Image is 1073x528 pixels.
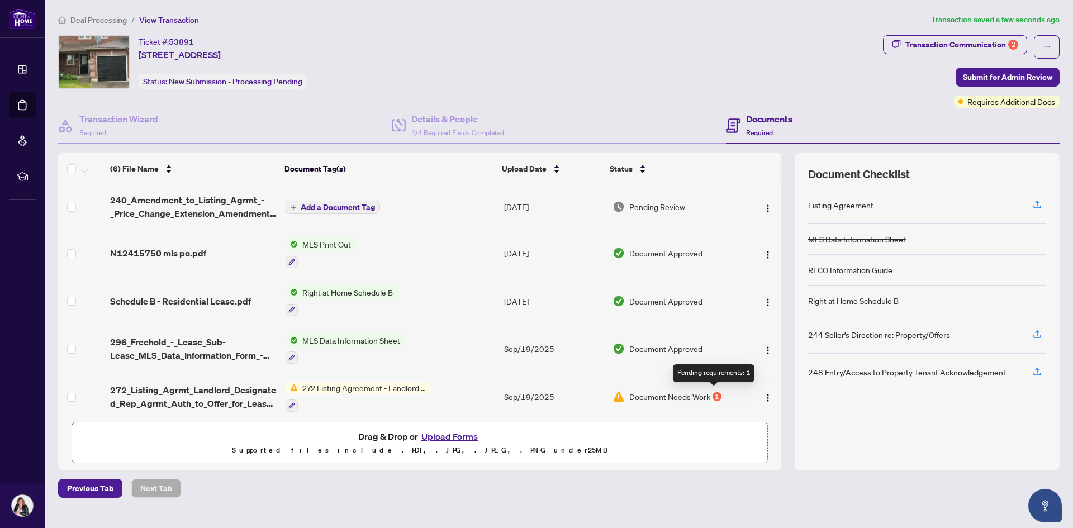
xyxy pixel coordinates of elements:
img: Document Status [613,343,625,355]
td: [DATE] [500,184,608,229]
img: Status Icon [286,238,298,250]
button: Logo [759,340,777,358]
span: Deal Processing [70,15,127,25]
span: 4/4 Required Fields Completed [411,129,504,137]
button: Next Tab [131,479,181,498]
img: Document Status [613,391,625,403]
h4: Documents [746,112,792,126]
span: (6) File Name [110,163,159,175]
span: Document Approved [629,295,702,307]
button: Status IconRight at Home Schedule B [286,286,397,316]
button: Logo [759,244,777,262]
span: Required [79,129,106,137]
th: Status [605,153,740,184]
span: Document Approved [629,343,702,355]
img: Document Status [613,201,625,213]
span: Document Needs Work [629,391,710,403]
span: MLS Print Out [298,238,355,250]
span: Right at Home Schedule B [298,286,397,298]
img: logo [9,8,36,29]
td: [DATE] [500,277,608,325]
th: Document Tag(s) [280,153,498,184]
div: 248 Entry/Access to Property Tenant Acknowledgement [808,366,1006,378]
img: Document Status [613,247,625,259]
div: RECO Information Guide [808,264,892,276]
span: Status [610,163,633,175]
span: MLS Data Information Sheet [298,334,405,346]
img: Status Icon [286,334,298,346]
img: Logo [763,298,772,307]
span: Drag & Drop or [358,429,481,444]
span: N12415750 mls po.pdf [110,246,206,260]
span: Upload Date [502,163,547,175]
span: ellipsis [1043,43,1051,51]
span: Document Checklist [808,167,910,182]
button: Previous Tab [58,479,122,498]
span: Drag & Drop orUpload FormsSupported files include .PDF, .JPG, .JPEG, .PNG under25MB [72,422,767,464]
td: Sep/19/2025 [500,373,608,421]
div: Transaction Communication [905,36,1018,54]
div: Status: [139,74,307,89]
button: Submit for Admin Review [956,68,1060,87]
span: Add a Document Tag [301,203,375,211]
span: 296_Freehold_-_Lease_Sub-Lease_MLS_Data_Information_Form_-_PropTx-[PERSON_NAME].pdf [110,335,276,362]
th: Upload Date [497,153,605,184]
span: Previous Tab [67,479,113,497]
div: 1 [713,392,721,401]
span: 240_Amendment_to_Listing_Agrmt_-_Price_Change_Extension_Amendment__A__-_PropTx-[PERSON_NAME] 1.pdf [110,193,276,220]
span: Document Approved [629,247,702,259]
div: MLS Data Information Sheet [808,233,906,245]
img: Status Icon [286,382,298,394]
button: Status IconMLS Print Out [286,238,355,268]
span: 272 Listing Agreement - Landlord Designated Representation Agreement Authority to Offer for Lease [298,382,430,394]
article: Transaction saved a few seconds ago [931,13,1060,26]
div: Listing Agreement [808,199,873,211]
button: Logo [759,388,777,406]
h4: Transaction Wizard [79,112,158,126]
img: Logo [763,204,772,213]
button: Logo [759,198,777,216]
th: (6) File Name [106,153,280,184]
h4: Details & People [411,112,504,126]
button: Upload Forms [418,429,481,444]
span: Pending Review [629,201,685,213]
td: Sep/19/2025 [500,325,608,373]
img: Logo [763,393,772,402]
span: Submit for Admin Review [963,68,1052,86]
button: Open asap [1028,489,1062,522]
span: Requires Additional Docs [967,96,1055,108]
button: Add a Document Tag [286,201,380,214]
button: Status Icon272 Listing Agreement - Landlord Designated Representation Agreement Authority to Offe... [286,382,430,412]
span: Required [746,129,773,137]
span: New Submission - Processing Pending [169,77,302,87]
img: Logo [763,346,772,355]
div: Right at Home Schedule B [808,294,899,307]
img: IMG-N12415750_1.jpg [59,36,129,88]
button: Transaction Communication2 [883,35,1027,54]
div: Pending requirements: 1 [673,364,754,382]
span: View Transaction [139,15,199,25]
span: 272_Listing_Agrmt_Landlord_Designated_Rep_Agrmt_Auth_to_Offer_for_Lease_-_PropTx-[PERSON_NAME] 2.pdf [110,383,276,410]
li: / [131,13,135,26]
span: home [58,16,66,24]
button: Logo [759,292,777,310]
div: 2 [1008,40,1018,50]
div: Ticket #: [139,35,194,48]
td: [DATE] [500,229,608,277]
button: Add a Document Tag [286,200,380,215]
span: plus [291,204,296,210]
p: Supported files include .PDF, .JPG, .JPEG, .PNG under 25 MB [79,444,761,457]
img: Document Status [613,295,625,307]
span: 53891 [169,37,194,47]
span: Schedule B - Residential Lease.pdf [110,294,251,308]
img: Logo [763,250,772,259]
span: [STREET_ADDRESS] [139,48,221,61]
div: 244 Seller’s Direction re: Property/Offers [808,329,950,341]
button: Status IconMLS Data Information Sheet [286,334,405,364]
img: Status Icon [286,286,298,298]
img: Profile Icon [12,495,33,516]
